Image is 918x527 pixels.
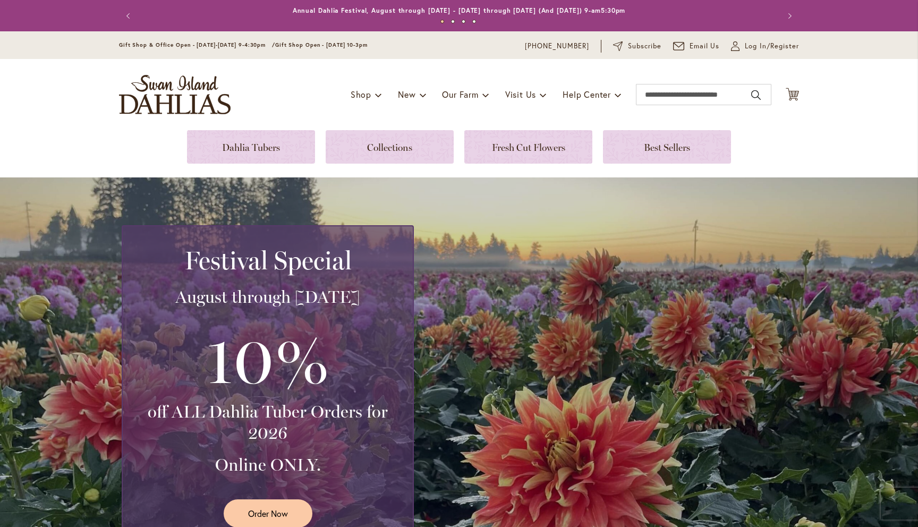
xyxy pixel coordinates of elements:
[745,41,799,52] span: Log In/Register
[119,41,275,48] span: Gift Shop & Office Open - [DATE]-[DATE] 9-4:30pm /
[731,41,799,52] a: Log In/Register
[472,20,476,23] button: 4 of 4
[563,89,611,100] span: Help Center
[135,401,400,444] h3: off ALL Dahlia Tuber Orders for 2026
[628,41,661,52] span: Subscribe
[778,5,799,27] button: Next
[135,286,400,308] h3: August through [DATE]
[293,6,626,14] a: Annual Dahlia Festival, August through [DATE] - [DATE] through [DATE] (And [DATE]) 9-am5:30pm
[135,245,400,275] h2: Festival Special
[351,89,371,100] span: Shop
[440,20,444,23] button: 1 of 4
[462,20,465,23] button: 3 of 4
[119,75,231,114] a: store logo
[442,89,478,100] span: Our Farm
[135,454,400,475] h3: Online ONLY.
[525,41,589,52] a: [PHONE_NUMBER]
[673,41,720,52] a: Email Us
[451,20,455,23] button: 2 of 4
[248,507,288,520] span: Order Now
[505,89,536,100] span: Visit Us
[275,41,368,48] span: Gift Shop Open - [DATE] 10-3pm
[119,5,140,27] button: Previous
[690,41,720,52] span: Email Us
[613,41,661,52] a: Subscribe
[135,318,400,401] h3: 10%
[398,89,415,100] span: New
